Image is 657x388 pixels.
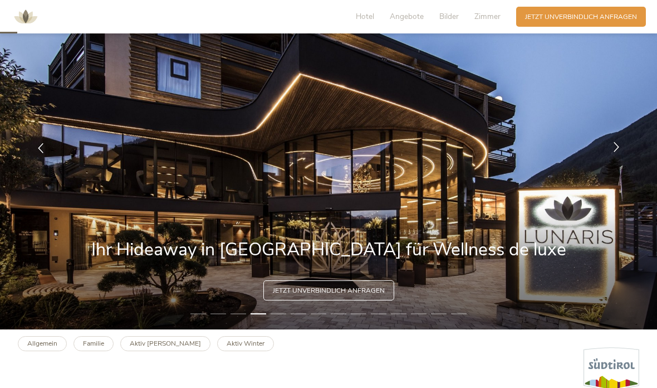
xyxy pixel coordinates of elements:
[120,336,210,351] a: Aktiv [PERSON_NAME]
[439,11,459,22] span: Bilder
[130,339,201,348] b: Aktiv [PERSON_NAME]
[217,336,274,351] a: Aktiv Winter
[227,339,264,348] b: Aktiv Winter
[356,11,374,22] span: Hotel
[73,336,114,351] a: Familie
[390,11,424,22] span: Angebote
[525,12,637,22] span: Jetzt unverbindlich anfragen
[27,339,57,348] b: Allgemein
[273,286,385,295] span: Jetzt unverbindlich anfragen
[474,11,501,22] span: Zimmer
[83,339,104,348] b: Familie
[18,336,67,351] a: Allgemein
[9,13,42,20] a: AMONTI & LUNARIS Wellnessresort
